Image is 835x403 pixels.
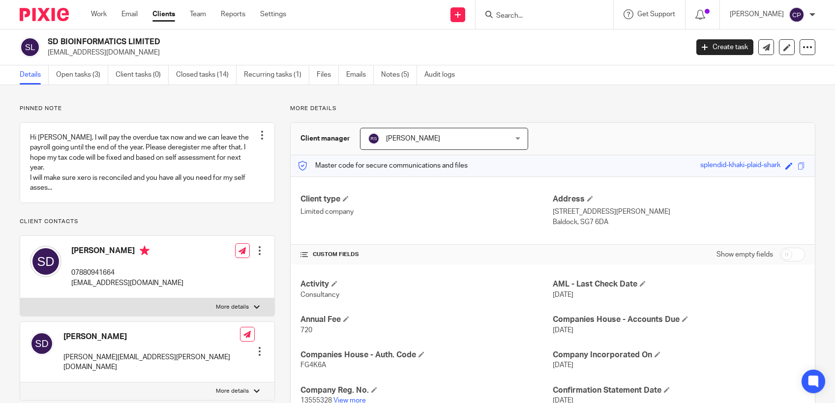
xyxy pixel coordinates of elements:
p: Master code for secure communications and files [298,161,468,171]
a: Work [91,9,107,19]
img: Pixie [20,8,69,21]
p: More details [216,387,249,395]
span: Get Support [637,11,675,18]
a: Email [121,9,138,19]
a: Details [20,65,49,85]
h2: SD BIOINFORMATICS LIMITED [48,37,555,47]
a: Open tasks (3) [56,65,108,85]
p: [PERSON_NAME] [730,9,784,19]
a: Reports [221,9,245,19]
img: svg%3E [30,246,61,277]
img: svg%3E [20,37,40,58]
img: svg%3E [368,133,380,144]
a: Files [317,65,339,85]
h4: Annual Fee [300,315,553,325]
div: splendid-khaki-plaid-shark [700,160,780,172]
p: Baldock, SG7 6DA [553,217,805,227]
p: Limited company [300,207,553,217]
p: Client contacts [20,218,275,226]
h4: Activity [300,279,553,289]
p: More details [290,105,815,113]
input: Search [495,12,584,21]
a: Team [190,9,206,19]
span: [PERSON_NAME] [386,135,440,142]
label: Show empty fields [716,250,773,259]
span: 720 [300,327,312,334]
h4: Company Incorporated On [553,350,805,360]
i: Primary [140,246,149,256]
a: Closed tasks (14) [176,65,237,85]
a: Create task [696,39,753,55]
img: svg%3E [789,7,805,23]
h4: Company Reg. No. [300,385,553,396]
h4: CUSTOM FIELDS [300,251,553,259]
a: Notes (5) [381,65,417,85]
p: Pinned note [20,105,275,113]
span: [DATE] [553,362,573,369]
span: FG4K6A [300,362,326,369]
a: Emails [346,65,374,85]
a: Settings [260,9,286,19]
h4: AML - Last Check Date [553,279,805,289]
p: More details [216,303,249,311]
span: [DATE] [553,291,573,298]
a: Recurring tasks (1) [244,65,309,85]
p: [EMAIL_ADDRESS][DOMAIN_NAME] [71,278,183,288]
a: Clients [152,9,175,19]
h4: Confirmation Statement Date [553,385,805,396]
span: [DATE] [553,327,573,334]
p: 07880941664 [71,268,183,278]
p: [EMAIL_ADDRESS][DOMAIN_NAME] [48,48,682,58]
h4: Companies House - Auth. Code [300,350,553,360]
a: Client tasks (0) [116,65,169,85]
h4: [PERSON_NAME] [71,246,183,258]
p: [STREET_ADDRESS][PERSON_NAME] [553,207,805,217]
h3: Client manager [300,134,350,144]
span: Consultancy [300,291,339,298]
h4: [PERSON_NAME] [63,332,240,342]
h4: Address [553,194,805,204]
a: Audit logs [424,65,462,85]
h4: Client type [300,194,553,204]
h4: Companies House - Accounts Due [553,315,805,325]
img: svg%3E [30,332,54,355]
p: [PERSON_NAME][EMAIL_ADDRESS][PERSON_NAME][DOMAIN_NAME] [63,352,240,373]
